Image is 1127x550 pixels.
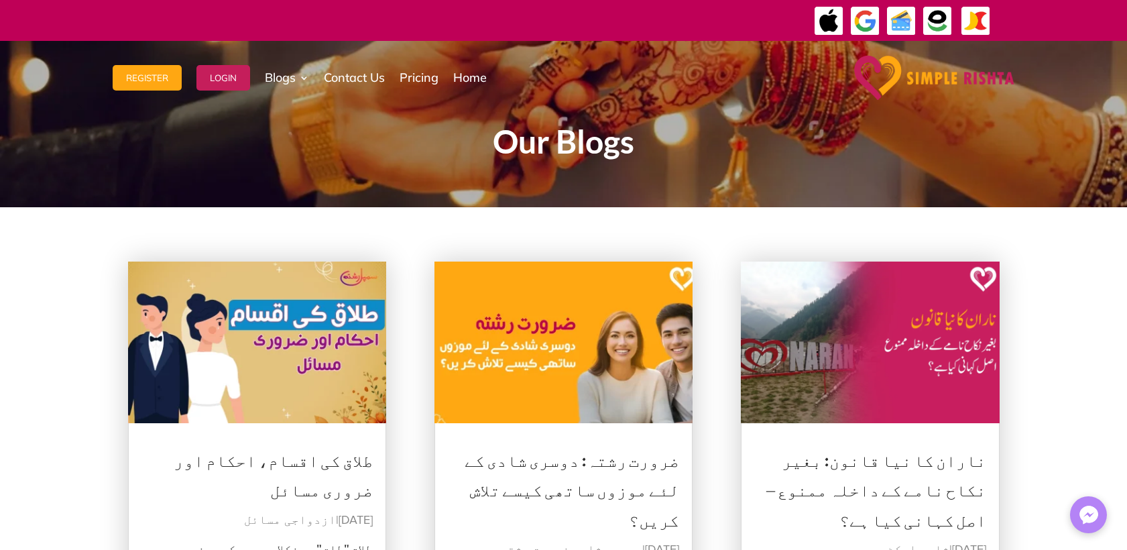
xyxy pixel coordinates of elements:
a: Blogs [265,44,309,111]
img: Credit Cards [886,6,916,36]
span: [DATE] [339,514,373,527]
img: ناران کا نیا قانون: بغیر نکاح نامے کے داخلہ ممنوع – اصل کہانی کیا ہے؟ [741,262,1000,423]
a: ضرورت رشتہ: دوسری شادی کے لئے موزوں ساتھی کیسے تلاش کریں؟ [465,435,679,537]
p: | [141,510,373,531]
img: GooglePay-icon [850,6,880,36]
h1: Our Blogs [202,125,926,164]
img: ApplePay-icon [814,6,844,36]
button: Login [196,65,250,91]
a: Pricing [400,44,438,111]
img: ضرورت رشتہ: دوسری شادی کے لئے موزوں ساتھی کیسے تلاش کریں؟ [434,262,693,423]
img: Messenger [1075,502,1102,529]
img: EasyPaisa-icon [923,6,953,36]
a: Contact Us [324,44,385,111]
a: ازدواجی مسائل [244,514,336,527]
a: Login [196,44,250,111]
a: ناران کا نیا قانون: بغیر نکاح نامے کے داخلہ ممنوع – اصل کہانی کیا ہے؟ [766,435,986,537]
button: Register [113,65,182,91]
a: Register [113,44,182,111]
a: Home [453,44,487,111]
img: JazzCash-icon [961,6,991,36]
img: طلاق کی اقسام، احکام اور ضروری مسائل [128,262,387,423]
a: طلاق کی اقسام، احکام اور ضروری مسائل [174,435,373,507]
